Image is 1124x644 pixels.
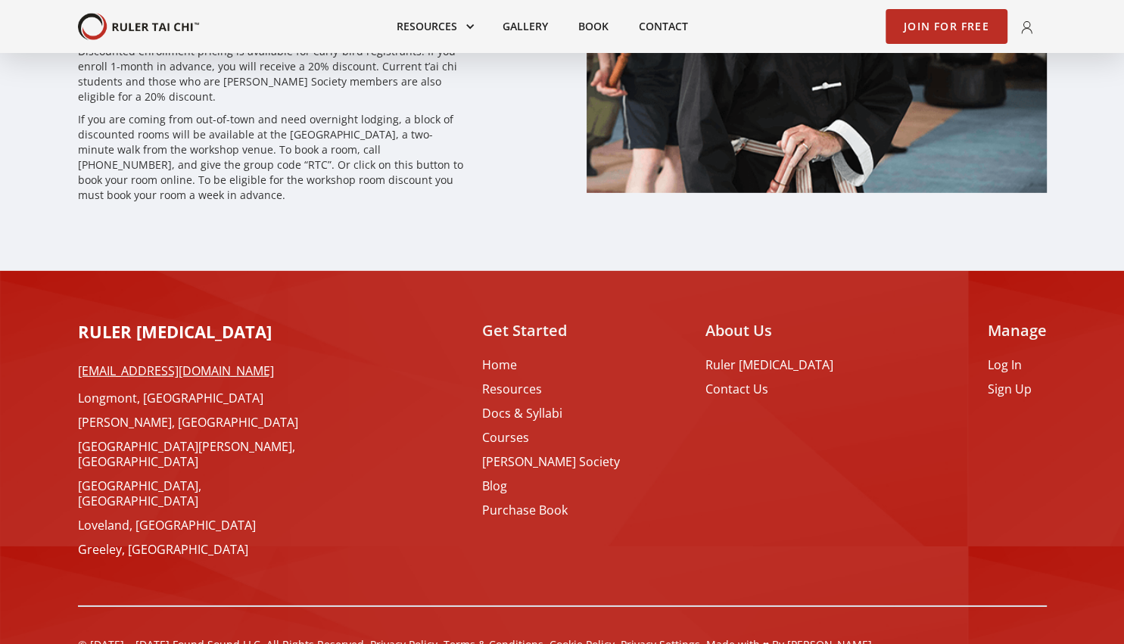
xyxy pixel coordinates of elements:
[563,10,624,43] a: Book
[482,478,620,493] a: Blog
[78,13,199,41] img: Your Brand Name
[78,363,320,378] a: [EMAIL_ADDRESS][DOMAIN_NAME]
[482,430,620,445] a: Courses
[624,10,703,43] a: Contact
[705,381,833,397] a: Contact Us
[78,415,320,430] a: [PERSON_NAME], [GEOGRAPHIC_DATA]
[482,502,620,518] a: Purchase Book
[482,406,620,421] a: Docs & Syllabi
[78,319,272,351] a: RULER [MEDICAL_DATA]
[482,319,620,342] h2: Get Started
[705,319,833,342] h2: About Us
[886,9,1007,44] a: Join for Free
[78,518,320,533] a: Loveland, [GEOGRAPHIC_DATA]
[988,381,1047,397] a: Sign Up
[482,454,620,469] a: [PERSON_NAME] Society
[705,357,833,372] a: Ruler [MEDICAL_DATA]
[988,319,1047,342] h2: Manage
[78,439,320,469] a: [GEOGRAPHIC_DATA][PERSON_NAME], [GEOGRAPHIC_DATA]
[78,112,465,203] p: If you are coming from out-of-town and need overnight lodging, a block of discounted rooms will b...
[78,390,320,406] a: Longmont, [GEOGRAPHIC_DATA]
[988,357,1047,372] a: Log In
[78,478,320,509] a: [GEOGRAPHIC_DATA], [GEOGRAPHIC_DATA]
[482,357,620,372] a: Home
[78,44,465,104] p: Discounted enrollment pricing is available for early-bird registrants. If you enroll 1-month in a...
[78,13,199,41] a: home
[482,381,620,397] a: Resources
[487,10,563,43] a: Gallery
[78,542,320,557] a: Greeley, [GEOGRAPHIC_DATA]
[381,10,487,43] div: Resources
